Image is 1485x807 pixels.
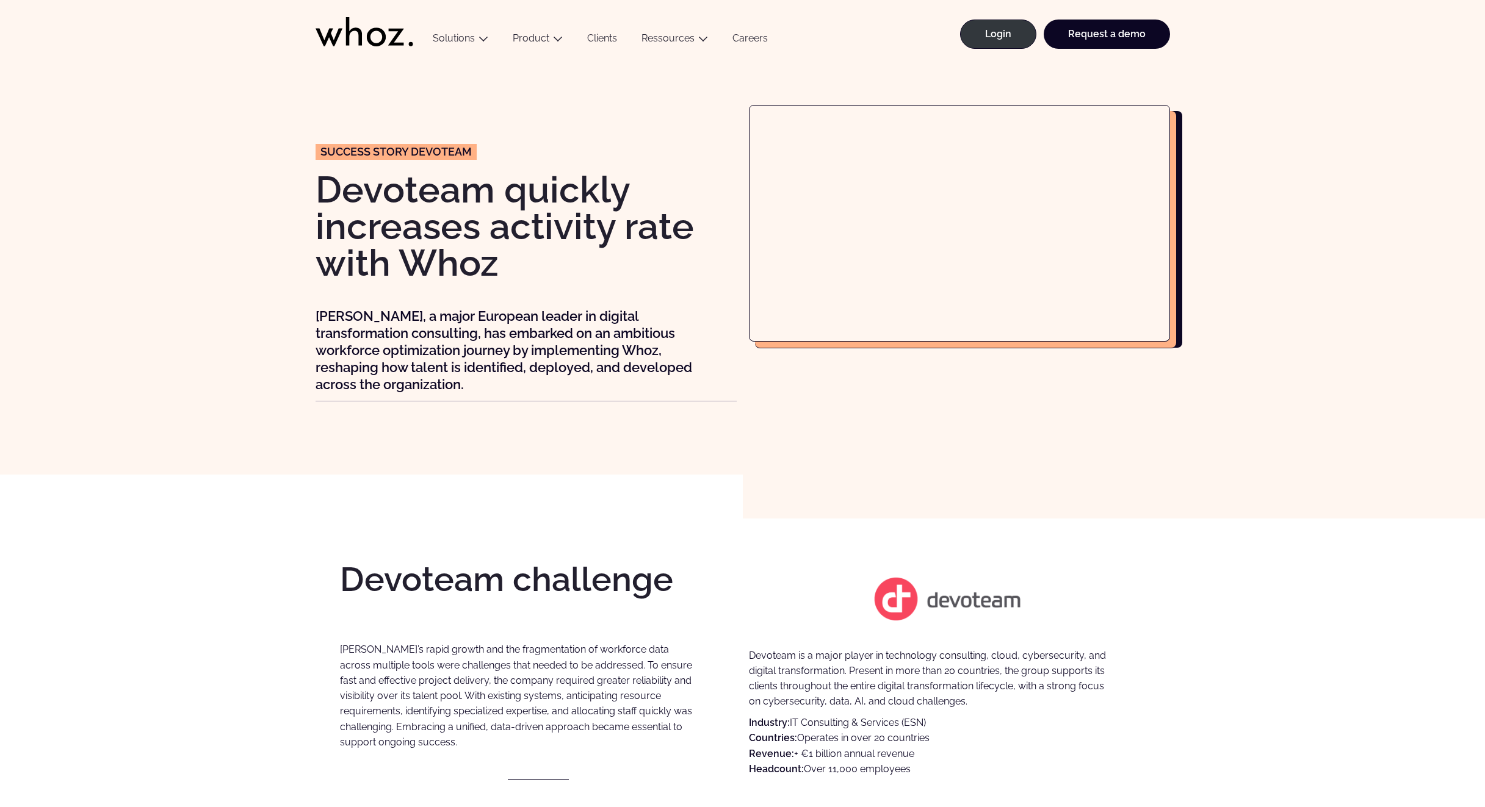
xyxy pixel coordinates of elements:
[320,146,472,157] span: Success story Devoteam
[749,732,797,744] strong: Countries:
[340,626,697,750] p: [PERSON_NAME]’s rapid growth and the fragmentation of workforce data across multiple tools were c...
[629,32,720,49] button: Ressources
[316,307,695,393] p: [PERSON_NAME], a major European leader in digital transformation consulting, has embarked on an a...
[749,763,804,775] strong: Headcount:
[340,562,737,596] h2: Devoteam challenge
[749,717,790,728] strong: Industry:
[749,648,1106,709] p: Devoteam is a major player in technology consulting, cloud, cybersecurity, and digital transforma...
[641,32,695,44] a: Ressources
[500,32,575,49] button: Product
[749,715,1106,777] p: IT Consulting & Services (ESN) Operates in over 20 countries + €1 billion annual revenue Over 11,...
[1044,20,1170,49] a: Request a demo
[750,106,1169,341] iframe: Devoteam’s leap from spreadsheets to record activity rates (full version)
[513,32,549,44] a: Product
[421,32,500,49] button: Solutions
[749,748,794,759] strong: Revenue:
[316,171,737,281] h1: Devoteam quickly increases activity rate with Whoz
[720,32,780,49] a: Careers
[575,32,629,49] a: Clients
[960,20,1036,49] a: Login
